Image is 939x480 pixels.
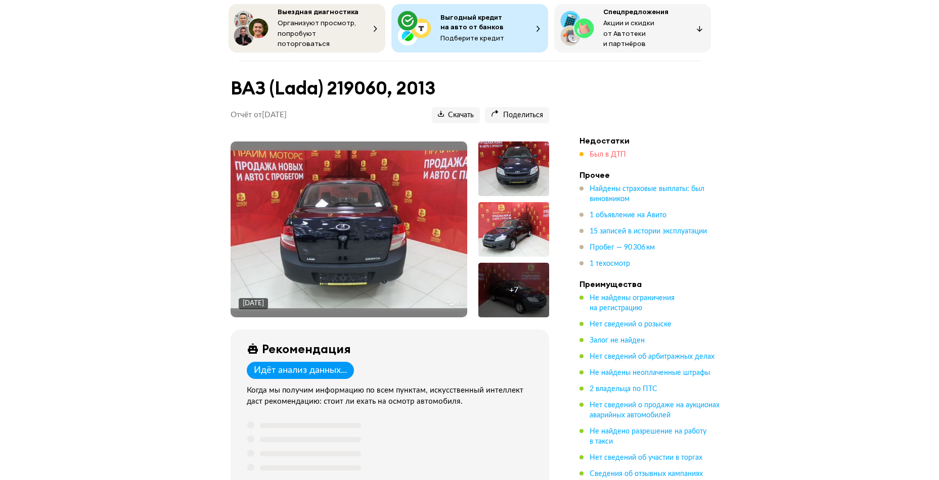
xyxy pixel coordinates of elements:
[243,299,264,308] div: [DATE]
[440,33,504,42] span: Подберите кредит
[590,428,706,445] span: Не найдено разрешение на работу в такси
[247,385,537,407] div: Когда мы получим информацию по всем пунктам, искусственный интеллект даст рекомендацию: стоит ли ...
[262,342,351,356] div: Рекомендация
[590,353,714,360] span: Нет сведений об арбитражных делах
[579,170,721,180] h4: Прочее
[231,110,287,120] p: Отчёт от [DATE]
[590,228,707,235] span: 15 записей в истории эксплуатации
[590,454,702,461] span: Нет сведений об участии в торгах
[440,13,504,31] span: Выгодный кредит на авто от банков
[590,321,672,328] span: Нет сведений о розыске
[590,402,720,419] span: Нет сведений о продаже на аукционах аварийных автомобилей
[590,244,655,251] span: Пробег — 90 306 км
[590,212,666,219] span: 1 объявление на Авито
[438,111,474,120] span: Скачать
[590,151,626,158] span: Был в ДТП
[229,4,385,53] button: Выездная диагностикаОрганизуют просмотр, попробуют поторговаться
[554,4,711,53] button: СпецпредложенияАкции и скидки от Автотеки и партнёров
[231,151,467,308] img: Main car
[491,111,543,120] span: Поделиться
[231,77,549,99] h1: ВАЗ (Lada) 219060, 2013
[590,386,657,393] span: 2 владельца по ПТС
[590,337,645,344] span: Залог не найден
[590,260,630,267] span: 1 техосмотр
[590,185,704,203] span: Найдены страховые выплаты: был виновником
[579,135,721,146] h4: Недостатки
[509,285,518,295] div: + 7
[485,107,549,123] button: Поделиться
[590,295,675,312] span: Не найдены ограничения на регистрацию
[391,4,548,53] button: Выгодный кредит на авто от банковПодберите кредит
[278,18,356,48] span: Организуют просмотр, попробуют поторговаться
[603,7,668,16] span: Спецпредложения
[579,279,721,289] h4: Преимущества
[603,18,654,48] span: Акции и скидки от Автотеки и партнёров
[278,7,359,16] span: Выездная диагностика
[432,107,480,123] button: Скачать
[254,365,347,376] div: Идёт анализ данных...
[590,369,710,376] span: Не найдены неоплаченные штрафы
